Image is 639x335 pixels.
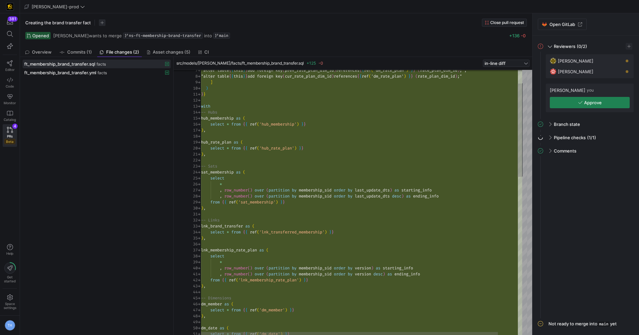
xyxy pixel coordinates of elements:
span: { [224,277,227,283]
span: ( [231,301,234,307]
span: ( [236,199,238,205]
span: in-line diff [485,61,506,66]
span: [PERSON_NAME] [558,58,593,64]
span: ending_info [394,271,420,277]
div: 30 [186,205,198,211]
mat-expansion-panel-header: Reviewers(0/2) [538,41,634,52]
span: over [255,265,264,271]
span: ( [283,74,285,79]
span: } [304,122,306,127]
span: ft_membership_brand_transfer.sql [24,61,95,67]
span: ( [248,187,250,193]
span: over [255,271,264,277]
div: 20 [186,145,198,151]
span: ) [250,193,252,199]
div: 18 [186,133,198,139]
span: as [394,187,399,193]
span: ( [266,265,269,271]
span: ( [248,265,250,271]
span: from [231,307,241,313]
span: src/models/[PERSON_NAME]/facts/ft_membership_brand_transfer.sql [176,61,304,66]
span: -- Links [201,217,220,223]
div: Not ready to merge into yet [548,321,617,327]
span: ) [455,74,457,79]
a: PRsBeta4 [3,124,17,147]
span: hub_membership [201,116,234,121]
a: Open GitLab [538,19,587,30]
span: ( [266,187,269,193]
span: Open GitLab [549,22,575,27]
span: Monitor [4,101,16,105]
span: +125 [307,61,316,66]
span: } [411,74,413,79]
div: 28 [186,193,198,199]
span: , [203,283,206,289]
span: Comments [554,148,576,154]
span: , [220,265,222,271]
span: } [301,146,304,151]
span: ( [243,169,245,175]
div: 14 [186,109,198,115]
span: ( [257,307,259,313]
div: 13 [186,103,198,109]
span: Reviewers [554,44,575,49]
span: facts [97,62,106,67]
span: ) [250,187,252,193]
span: 'hub_membership' [259,122,297,127]
span: from [231,229,241,235]
span: , [203,205,206,211]
span: { [243,229,245,235]
span: } [243,74,245,79]
div: 22 [186,157,198,163]
span: } [304,277,306,283]
button: Close pull request [482,19,527,27]
span: membership_sid [299,187,331,193]
span: ;" [457,74,462,79]
span: 'lnk_transferred_membership' [259,229,324,235]
button: Approve [550,97,630,108]
span: ( [266,271,269,277]
span: by [292,193,297,199]
img: https://storage.googleapis.com/y42-prod-data-exchange/images/uAsz27BndGEK0hZWDFeOjoxA7jCwgK9jE472... [7,3,13,10]
span: } [306,277,308,283]
span: ft_membership_brand_transfer.yml [24,70,96,75]
img: https://secure.gravatar.com/avatar/06bbdcc80648188038f39f089a7f59ad47d850d77952c7f0d8c4f0bc45aa9b... [550,68,556,75]
span: ns-ft-membership-brand-transfer [129,33,201,38]
span: Code [6,84,14,88]
span: by [292,187,297,193]
a: ns-ft-membership-brand-transfer [123,33,203,39]
span: version [355,271,371,277]
span: ( [248,193,250,199]
span: ) [276,199,278,205]
span: 'dm_rate_plan' [371,74,404,79]
span: Approve [584,100,602,105]
div: 381 [8,16,18,22]
span: { [229,74,231,79]
div: 41 [186,271,198,277]
span: , [220,187,222,193]
span: desc [373,271,383,277]
span: order [334,265,345,271]
span: { [231,74,234,79]
span: ( [257,146,259,151]
span: ) [331,74,334,79]
button: ft_membership_brand_transfer.sqlfacts [23,60,171,68]
span: } [301,122,304,127]
div: 43 [186,283,198,289]
span: Editor [5,68,15,72]
span: ( [241,140,243,145]
div: 16 [186,121,198,127]
span: CI [204,50,209,54]
div: 15 [186,115,198,121]
span: Close pull request [490,20,524,25]
span: 'lnk_membership_rate_plan' [238,277,299,283]
span: select [210,122,224,127]
span: membership_sid [299,271,331,277]
div: 36 [186,241,198,247]
a: Spacesettings [3,291,17,313]
span: as [224,301,229,307]
span: ) [299,277,301,283]
span: hub_rate_plan [201,140,231,145]
span: lnk_membership_rate_plan [201,247,257,253]
span: (0/2) [577,44,587,49]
